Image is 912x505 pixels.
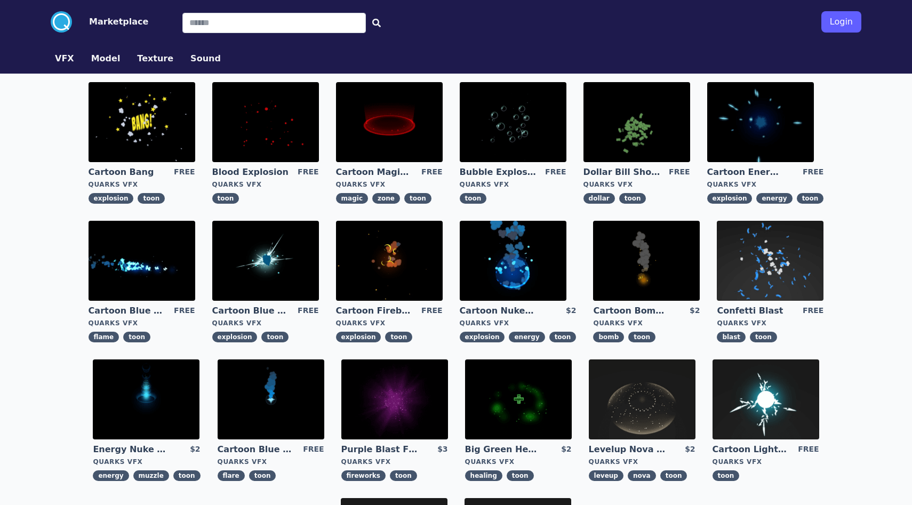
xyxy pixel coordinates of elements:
div: FREE [803,166,823,178]
div: Quarks VFX [460,180,566,189]
a: Cartoon Lightning Ball [713,444,789,455]
span: toon [249,470,276,481]
a: Cartoon Magic Zone [336,166,413,178]
img: imgAlt [713,359,819,439]
div: Quarks VFX [89,319,195,327]
a: Cartoon Blue Flare [218,444,294,455]
img: imgAlt [583,82,690,162]
div: FREE [545,166,566,178]
span: energy [93,470,129,481]
a: Texture [129,52,182,65]
a: Purple Blast Fireworks [341,444,418,455]
span: toon [261,332,289,342]
div: Quarks VFX [713,458,819,466]
span: leveup [589,470,623,481]
a: Big Green Healing Effect [465,444,542,455]
div: Quarks VFX [212,319,319,327]
span: toon [138,193,165,204]
span: flame [89,332,119,342]
button: Sound [190,52,221,65]
img: imgAlt [93,359,199,439]
div: $2 [566,305,576,317]
div: FREE [174,166,195,178]
a: Bubble Explosion [460,166,537,178]
span: explosion [212,332,258,342]
img: imgAlt [336,82,443,162]
a: Login [821,7,861,37]
a: Sound [182,52,229,65]
img: imgAlt [212,221,319,301]
a: Blood Explosion [212,166,289,178]
div: Quarks VFX [341,458,448,466]
a: Cartoon Bang [89,166,165,178]
span: toon [713,470,740,481]
button: Marketplace [89,15,148,28]
img: imgAlt [336,221,443,301]
img: imgAlt [460,221,566,301]
span: flare [218,470,245,481]
div: FREE [798,444,819,455]
div: FREE [803,305,823,317]
div: $2 [690,305,700,317]
a: Levelup Nova Effect [589,444,666,455]
span: toon [628,332,655,342]
a: Cartoon Bomb Fuse [593,305,670,317]
img: imgAlt [460,82,566,162]
span: toon [123,332,150,342]
span: explosion [707,193,753,204]
span: nova [628,470,656,481]
div: Quarks VFX [93,458,200,466]
img: imgAlt [341,359,448,439]
span: energy [509,332,545,342]
span: bomb [593,332,624,342]
button: Login [821,11,861,33]
span: toon [619,193,646,204]
input: Search [182,13,366,33]
span: energy [756,193,792,204]
a: Cartoon Nuke Energy Explosion [460,305,537,317]
span: toon [460,193,487,204]
span: dollar [583,193,615,204]
span: blast [717,332,746,342]
span: toon [404,193,431,204]
div: FREE [669,166,690,178]
img: imgAlt [465,359,572,439]
div: Quarks VFX [707,180,824,189]
span: muzzle [133,470,169,481]
span: explosion [460,332,505,342]
div: Quarks VFX [460,319,577,327]
div: Quarks VFX [583,180,690,189]
span: toon [173,470,201,481]
a: Dollar Bill Shower [583,166,660,178]
img: imgAlt [593,221,700,301]
div: Quarks VFX [589,458,695,466]
span: healing [465,470,502,481]
span: toon [549,332,577,342]
img: imgAlt [589,359,695,439]
button: Model [91,52,121,65]
div: FREE [174,305,195,317]
span: toon [660,470,687,481]
div: FREE [421,305,442,317]
span: toon [750,332,777,342]
div: Quarks VFX [89,180,195,189]
span: magic [336,193,368,204]
div: $2 [685,444,695,455]
div: Quarks VFX [212,180,319,189]
div: Quarks VFX [336,180,443,189]
div: FREE [298,166,318,178]
div: Quarks VFX [593,319,700,327]
a: Cartoon Blue Flamethrower [89,305,165,317]
img: imgAlt [89,221,195,301]
a: Cartoon Fireball Explosion [336,305,413,317]
img: imgAlt [212,82,319,162]
span: toon [797,193,824,204]
div: $2 [190,444,200,455]
img: imgAlt [218,359,324,439]
span: explosion [336,332,381,342]
img: imgAlt [707,82,814,162]
div: FREE [298,305,318,317]
div: $2 [561,444,571,455]
a: Energy Nuke Muzzle Flash [93,444,170,455]
a: Marketplace [72,15,148,28]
